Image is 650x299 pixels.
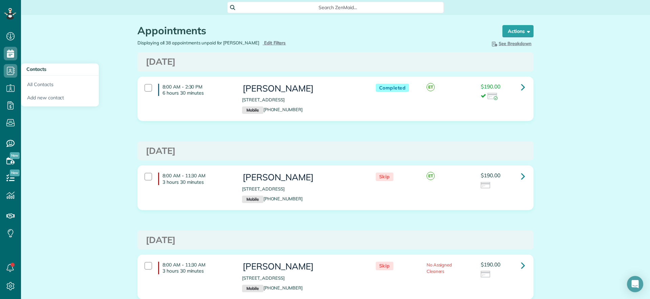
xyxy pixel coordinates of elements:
[481,83,500,90] span: $190.00
[376,262,393,270] span: Skip
[158,173,232,185] h4: 8:00 AM - 11:30 AM
[491,41,532,46] span: See Breakdown
[242,84,362,94] h3: [PERSON_NAME]
[264,40,286,45] span: Edit Filters
[146,146,525,156] h3: [DATE]
[21,76,99,91] a: All Contacts
[427,83,435,91] span: ET
[10,170,20,176] span: New
[489,40,534,47] button: See Breakdown
[242,285,303,291] a: Mobile[PHONE_NUMBER]
[146,57,525,67] h3: [DATE]
[627,276,643,292] div: Open Intercom Messenger
[242,275,362,281] p: [STREET_ADDRESS]
[481,172,500,179] span: $190.00
[158,262,232,274] h4: 8:00 AM - 11:30 AM
[376,173,393,181] span: Skip
[162,90,232,96] p: 6 hours 30 minutes
[242,97,362,103] p: [STREET_ADDRESS]
[132,40,335,46] div: Displaying all 38 appointments unpaid for [PERSON_NAME]
[162,268,232,274] p: 3 hours 30 minutes
[481,182,491,190] img: icon_credit_card_neutral-3d9a980bd25ce6dbb0f2033d7200983694762465c175678fcbc2d8f4bc43548e.png
[242,186,362,192] p: [STREET_ADDRESS]
[242,285,263,292] small: Mobile
[242,196,303,201] a: Mobile[PHONE_NUMBER]
[481,271,491,278] img: icon_credit_card_neutral-3d9a980bd25ce6dbb0f2033d7200983694762465c175678fcbc2d8f4bc43548e.png
[26,66,46,72] span: Contacts
[263,40,286,45] a: Edit Filters
[158,84,232,96] h4: 8:00 AM - 2:30 PM
[487,93,498,100] img: icon_credit_card_success-27c2c4fc500a7f1a58a13ef14842cb958d03041fefb464fd2e53c949a5770e83.png
[481,261,500,268] span: $190.00
[242,106,263,114] small: Mobile
[376,84,409,92] span: Completed
[10,152,20,159] span: New
[137,25,490,36] h1: Appointments
[242,196,263,203] small: Mobile
[427,262,452,274] span: No Assigned Cleaners
[162,179,232,185] p: 3 hours 30 minutes
[242,173,362,182] h3: [PERSON_NAME]
[146,235,525,245] h3: [DATE]
[21,91,99,107] a: Add new contact
[427,172,435,180] span: ET
[502,25,534,37] button: Actions
[242,262,362,272] h3: [PERSON_NAME]
[242,107,303,112] a: Mobile[PHONE_NUMBER]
